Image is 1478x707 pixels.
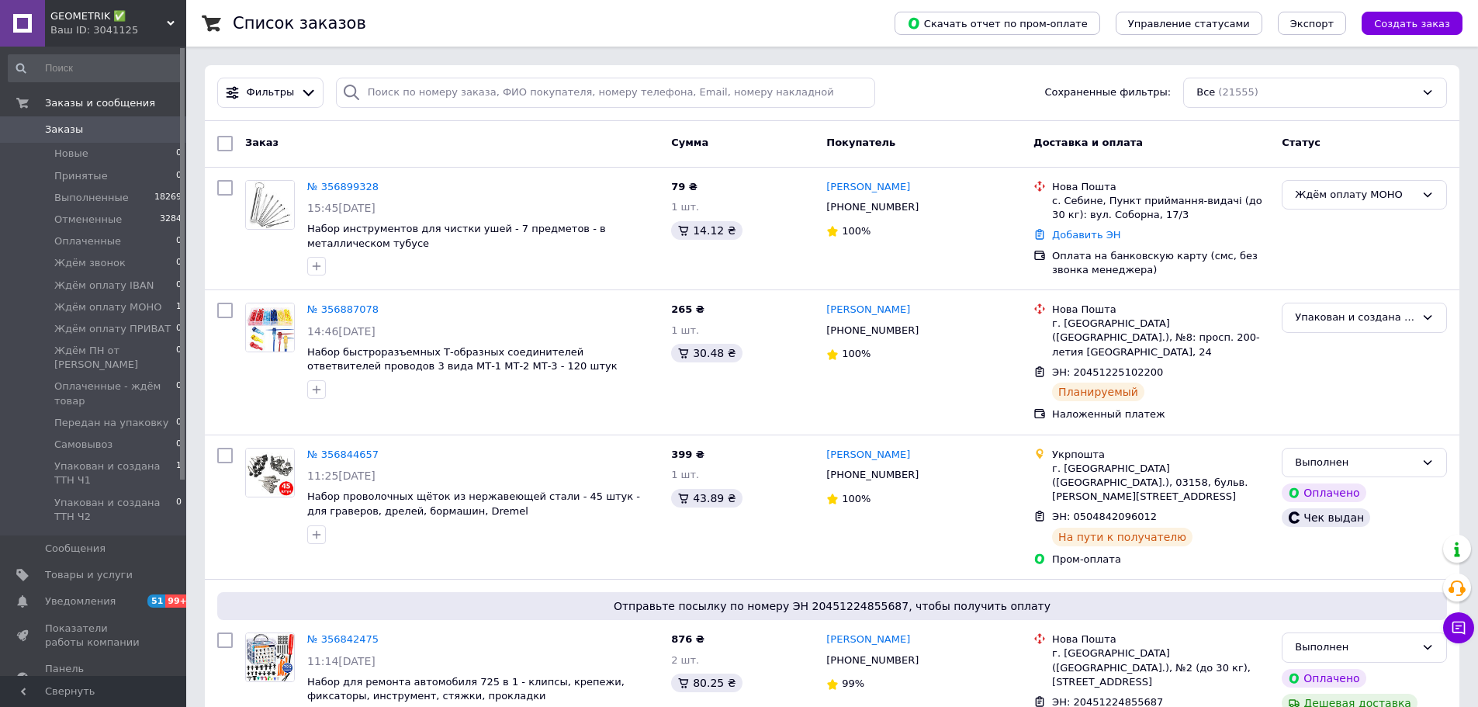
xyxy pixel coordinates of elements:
[307,346,618,373] a: Набор быстроразъемных Т-образных соединителей ответвителей проводов 3 вида МТ-1 МТ-2 МТ-3 - 120 штук
[671,324,699,336] span: 1 шт.
[54,344,176,372] span: Ждём ПН от [PERSON_NAME]
[907,16,1088,30] span: Скачать отчет по пром-оплате
[1116,12,1262,35] button: Управление статусами
[336,78,876,108] input: Поиск по номеру заказа, ФИО покупателя, номеру телефона, Email, номеру накладной
[1052,249,1269,277] div: Оплата на банковскую карту (смс, без звонка менеджера)
[45,123,83,137] span: Заказы
[1052,462,1269,504] div: г. [GEOGRAPHIC_DATA] ([GEOGRAPHIC_DATA].), 03158, бульв. [PERSON_NAME][STREET_ADDRESS]
[307,655,376,667] span: 11:14[DATE]
[1052,194,1269,222] div: с. Себине, Пункт приймання-видачі (до 30 кг): вул. Соборна, 17/3
[307,181,379,192] a: № 356899328
[1052,448,1269,462] div: Укрпошта
[1052,317,1269,359] div: г. [GEOGRAPHIC_DATA] ([GEOGRAPHIC_DATA].), №8: просп. 200-летия [GEOGRAPHIC_DATA], 24
[176,300,182,314] span: 1
[671,674,742,692] div: 80.25 ₴
[54,169,108,183] span: Принятые
[1374,18,1450,29] span: Создать заказ
[245,303,295,352] a: Фото товару
[245,137,279,148] span: Заказ
[176,234,182,248] span: 0
[176,459,182,487] span: 1
[247,85,295,100] span: Фильтры
[54,191,129,205] span: Выполненные
[307,633,379,645] a: № 356842475
[45,662,144,690] span: Панель управления
[8,54,183,82] input: Поиск
[1196,85,1215,100] span: Все
[826,654,919,666] span: [PHONE_NUMBER]
[1295,455,1415,471] div: Выполнен
[54,379,176,407] span: Оплаченные - ждём товар
[842,678,864,689] span: 99%
[233,14,366,33] h1: Список заказов
[1282,669,1366,688] div: Оплачено
[176,438,182,452] span: 0
[1052,511,1157,522] span: ЭН: 0504842096012
[1033,137,1143,148] span: Доставка и оплата
[671,469,699,480] span: 1 шт.
[1052,528,1192,546] div: На пути к получателю
[45,568,133,582] span: Товары и услуги
[154,191,182,205] span: 18269
[45,594,116,608] span: Уведомления
[307,676,625,702] span: Набор для ремонта автомобиля 725 в 1 - клипсы, крепежи, фиксаторы, инструмент, стяжки, прокладки
[245,632,295,682] a: Фото товару
[307,223,606,249] a: Набор инструментов для чистки ушей - 7 предметов - в металлическом тубусе
[1052,632,1269,646] div: Нова Пошта
[826,180,910,195] a: [PERSON_NAME]
[842,493,871,504] span: 100%
[1052,407,1269,421] div: Наложенный платеж
[245,448,295,497] a: Фото товару
[223,598,1441,614] span: Отправьте посылку по номеру ЭН 20451224855687, чтобы получить оплату
[50,23,186,37] div: Ваш ID: 3041125
[245,180,295,230] a: Фото товару
[165,594,191,608] span: 99+
[1052,553,1269,567] div: Пром-оплата
[307,202,376,214] span: 15:45[DATE]
[1278,12,1346,35] button: Экспорт
[671,654,699,666] span: 2 шт.
[1052,383,1144,401] div: Планируемый
[1295,187,1415,203] div: Ждём оплату МОНО
[895,12,1100,35] button: Скачать отчет по пром-оплате
[54,322,171,336] span: Ждём оплату ПРИВАТ
[826,201,919,213] span: [PHONE_NUMBER]
[842,348,871,359] span: 100%
[54,459,176,487] span: Упакован и создана ТТН Ч1
[1218,86,1258,98] span: (21555)
[1346,17,1462,29] a: Создать заказ
[1282,508,1370,527] div: Чек выдан
[1290,18,1334,29] span: Экспорт
[176,496,182,524] span: 0
[671,201,699,213] span: 1 шт.
[246,303,294,352] img: Фото товару
[1282,483,1366,502] div: Оплачено
[45,622,144,650] span: Показатели работы компании
[307,325,376,338] span: 14:46[DATE]
[1052,180,1269,194] div: Нова Пошта
[246,633,294,681] img: Фото товару
[826,324,919,336] span: [PHONE_NUMBER]
[1295,639,1415,656] div: Выполнен
[826,632,910,647] a: [PERSON_NAME]
[176,379,182,407] span: 0
[246,181,294,229] img: Фото товару
[176,256,182,270] span: 0
[671,181,697,192] span: 79 ₴
[176,344,182,372] span: 0
[1052,229,1120,241] a: Добавить ЭН
[176,169,182,183] span: 0
[671,633,704,645] span: 876 ₴
[246,449,294,497] img: Фото товару
[1128,18,1250,29] span: Управление статусами
[307,490,640,517] a: Набор проволочных щёток из нержавеющей стали - 45 штук - для граверов, дрелей, бормашин, Dremel
[160,213,182,227] span: 3284
[1362,12,1462,35] button: Создать заказ
[671,221,742,240] div: 14.12 ₴
[45,542,106,556] span: Сообщения
[1295,310,1415,326] div: Упакован и создана ТТН Ч1
[671,303,704,315] span: 265 ₴
[50,9,167,23] span: GEOMETRIK ✅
